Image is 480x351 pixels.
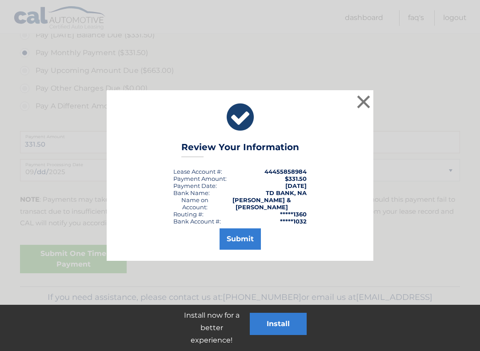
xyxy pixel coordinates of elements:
[173,189,210,196] div: Bank Name:
[173,182,217,189] div: :
[173,175,227,182] div: Payment Amount:
[173,196,216,211] div: Name on Account:
[173,309,250,347] p: Install now for a better experience!
[285,175,307,182] span: $331.50
[173,211,204,218] div: Routing #:
[250,313,307,335] button: Install
[285,182,307,189] span: [DATE]
[173,168,222,175] div: Lease Account #:
[220,228,261,250] button: Submit
[264,168,307,175] strong: 44455858984
[173,182,216,189] span: Payment Date
[232,196,291,211] strong: [PERSON_NAME] & [PERSON_NAME]
[173,218,221,225] div: Bank Account #:
[181,142,299,157] h3: Review Your Information
[266,189,307,196] strong: TD BANK, NA
[355,93,372,111] button: ×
